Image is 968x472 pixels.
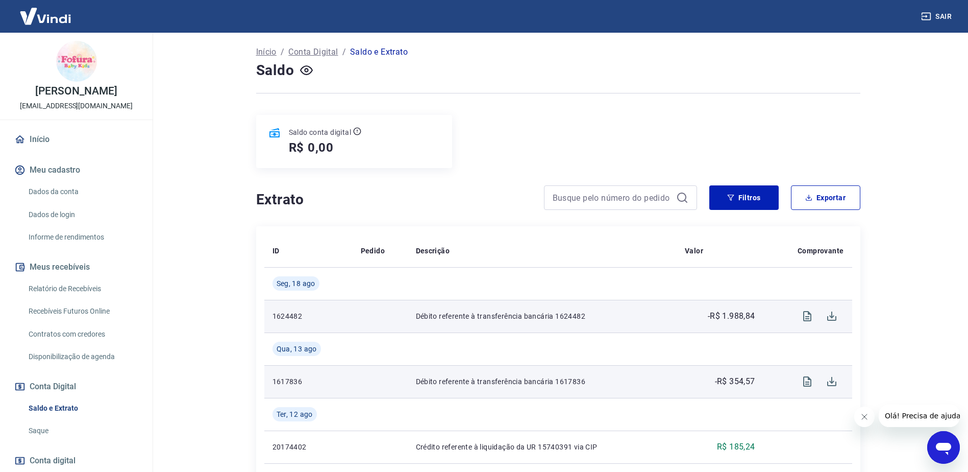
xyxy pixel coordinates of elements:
h5: R$ 0,00 [289,139,334,156]
p: R$ 185,24 [717,441,755,453]
p: Débito referente à transferência bancária 1617836 [416,376,668,387]
p: -R$ 1.988,84 [708,310,755,322]
a: Início [256,46,277,58]
span: Seg, 18 ago [277,278,315,289]
a: Informe de rendimentos [24,227,140,248]
span: Visualizar [795,369,820,394]
iframe: Botão para abrir a janela de mensagens [927,431,960,464]
p: Descrição [416,246,450,256]
p: [PERSON_NAME] [35,86,117,97]
p: [EMAIL_ADDRESS][DOMAIN_NAME] [20,101,133,111]
p: Débito referente à transferência bancária 1624482 [416,311,668,321]
h4: Extrato [256,190,532,210]
span: Conta digital [30,454,76,468]
span: Ter, 12 ago [277,409,313,419]
a: Dados da conta [24,181,140,202]
span: Download [820,369,844,394]
a: Saldo e Extrato [24,398,140,419]
p: 20174402 [272,442,344,452]
a: Conta Digital [288,46,338,58]
p: Valor [685,246,703,256]
button: Sair [919,7,956,26]
a: Saque [24,420,140,441]
span: Olá! Precisa de ajuda? [6,7,86,15]
iframe: Mensagem da empresa [879,405,960,427]
p: / [342,46,346,58]
h4: Saldo [256,60,294,81]
button: Conta Digital [12,375,140,398]
a: Relatório de Recebíveis [24,278,140,299]
img: Vindi [12,1,79,32]
button: Meu cadastro [12,159,140,181]
p: ID [272,246,280,256]
span: Visualizar [795,304,820,328]
p: Saldo conta digital [289,127,352,137]
p: Crédito referente à liquidação da UR 15740391 via CIP [416,442,668,452]
input: Busque pelo número do pedido [553,190,672,205]
button: Exportar [791,185,860,210]
p: Comprovante [798,246,843,256]
p: Pedido [361,246,385,256]
span: Qua, 13 ago [277,344,317,354]
a: Recebíveis Futuros Online [24,301,140,322]
a: Disponibilização de agenda [24,346,140,367]
a: Contratos com credores [24,324,140,345]
p: Saldo e Extrato [350,46,408,58]
a: Dados de login [24,204,140,225]
p: / [281,46,284,58]
a: Conta digital [12,450,140,472]
button: Filtros [709,185,779,210]
p: 1617836 [272,376,344,387]
a: Início [12,128,140,151]
p: 1624482 [272,311,344,321]
iframe: Fechar mensagem [854,407,875,427]
p: -R$ 354,57 [715,375,755,388]
span: Download [820,304,844,328]
img: 2f7bbac1-3abc-469c-9641-81fef992723b.jpeg [56,41,97,82]
button: Meus recebíveis [12,256,140,278]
